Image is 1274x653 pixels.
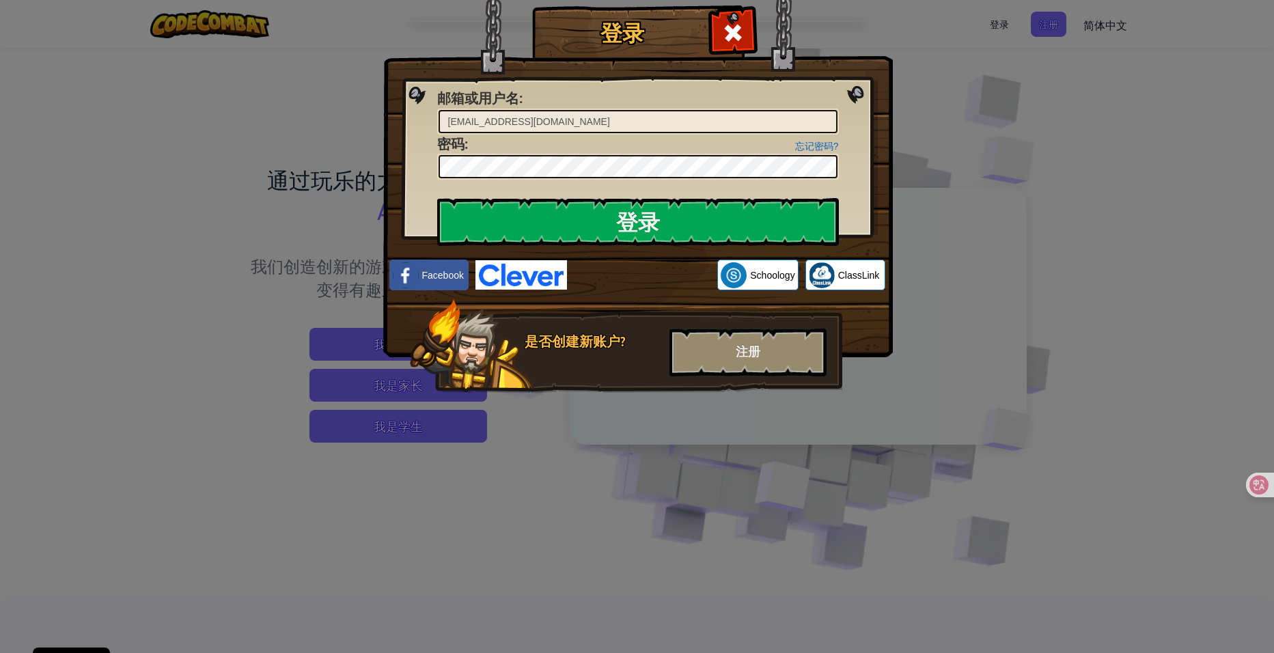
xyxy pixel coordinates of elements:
label: : [437,135,468,154]
input: 登录 [437,198,839,246]
span: Facebook [422,268,464,282]
span: Schoology [750,268,794,282]
label: : [437,89,523,109]
div: 是否创建新账户? [525,332,661,352]
h1: 登录 [536,21,710,45]
img: classlink-logo-small.png [809,262,835,288]
span: 邮箱或用户名 [437,89,519,107]
span: 密码 [437,135,465,153]
div: 注册 [669,329,827,376]
img: schoology.png [721,262,747,288]
img: clever-logo-blue.png [475,260,567,290]
iframe: Sign in with Google Button [567,260,717,290]
span: ClassLink [838,268,880,282]
img: facebook_small.png [393,262,419,288]
a: 忘记密码? [795,141,839,152]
